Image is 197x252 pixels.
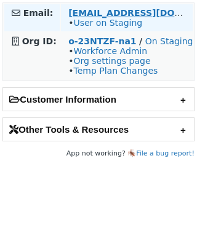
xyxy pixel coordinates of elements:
span: • • • [68,46,158,76]
h2: Other Tools & Resources [3,118,194,141]
footer: App not working? 🪳 [2,148,195,160]
span: • [68,18,142,28]
a: User on Staging [73,18,142,28]
h2: Customer Information [3,88,194,111]
a: Org settings page [73,56,150,66]
strong: / [139,36,142,46]
a: o-23NTZF-na1 [68,36,136,46]
a: On Staging [145,36,193,46]
a: Temp Plan Changes [73,66,158,76]
strong: Org ID: [22,36,57,46]
a: Workforce Admin [73,46,147,56]
strong: Email: [23,8,54,18]
a: File a bug report! [136,149,195,157]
